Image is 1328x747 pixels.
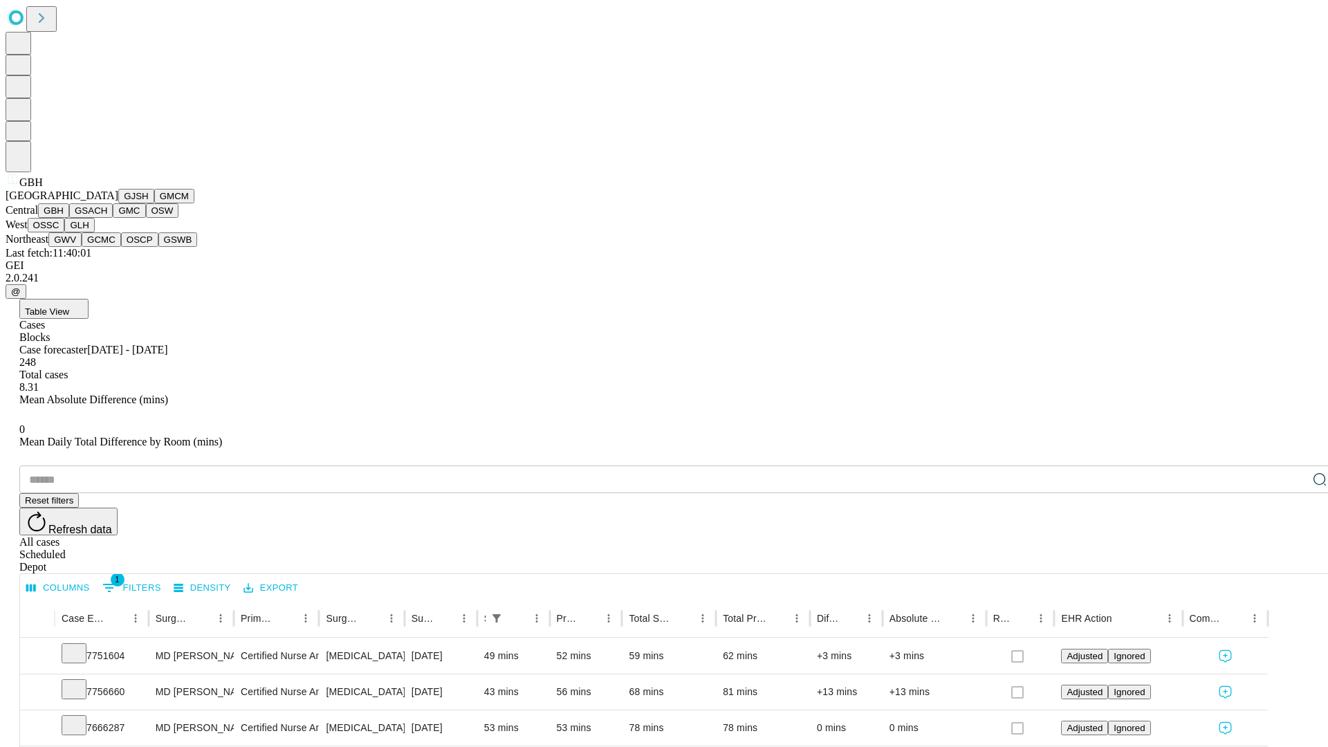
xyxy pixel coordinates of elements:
div: Surgery Name [326,613,360,624]
button: GCMC [82,232,121,247]
div: 62 mins [723,638,803,674]
button: Sort [508,609,527,628]
div: 59 mins [629,638,709,674]
div: Absolute Difference [889,613,943,624]
button: Table View [19,299,89,319]
span: @ [11,286,21,297]
div: 7756660 [62,674,142,710]
div: Scheduled In Room Duration [484,613,486,624]
span: Adjusted [1067,687,1103,697]
div: 7751604 [62,638,142,674]
span: Central [6,204,38,216]
span: Mean Absolute Difference (mins) [19,394,168,405]
button: Adjusted [1061,721,1108,735]
div: Surgery Date [412,613,434,624]
button: Sort [362,609,382,628]
button: Sort [768,609,787,628]
div: +3 mins [889,638,979,674]
button: GMCM [154,189,194,203]
span: Case forecaster [19,344,87,356]
button: Menu [860,609,879,628]
div: 68 mins [629,674,709,710]
button: GLH [64,218,94,232]
button: Menu [693,609,712,628]
button: Sort [1012,609,1031,628]
button: Refresh data [19,508,118,535]
button: Menu [963,609,983,628]
span: Refresh data [48,524,112,535]
div: EHR Action [1061,613,1112,624]
button: Menu [1160,609,1179,628]
button: Menu [1245,609,1264,628]
span: Ignored [1114,687,1145,697]
button: Sort [580,609,599,628]
button: Menu [211,609,230,628]
div: 7666287 [62,710,142,746]
div: 81 mins [723,674,803,710]
div: 53 mins [557,710,616,746]
button: GBH [38,203,69,218]
button: Sort [192,609,211,628]
span: 0 [19,423,25,435]
div: [DATE] [412,674,470,710]
button: GMC [113,203,145,218]
button: Expand [27,717,48,741]
button: GSACH [69,203,113,218]
div: MD [PERSON_NAME] [156,710,227,746]
button: Select columns [23,578,93,599]
span: Last fetch: 11:40:01 [6,247,91,259]
button: Sort [674,609,693,628]
span: Ignored [1114,651,1145,661]
span: 8.31 [19,381,39,393]
button: OSCP [121,232,158,247]
button: Show filters [487,609,506,628]
button: Sort [435,609,454,628]
span: Adjusted [1067,723,1103,733]
span: 1 [111,573,124,587]
span: West [6,219,28,230]
button: Expand [27,681,48,705]
button: Menu [527,609,546,628]
div: MD [PERSON_NAME] [156,674,227,710]
span: [GEOGRAPHIC_DATA] [6,190,118,201]
div: [DATE] [412,710,470,746]
span: Northeast [6,233,48,245]
button: Show filters [99,577,165,599]
div: Total Predicted Duration [723,613,766,624]
div: MD [PERSON_NAME] [156,638,227,674]
span: Total cases [19,369,68,380]
button: Menu [126,609,145,628]
span: Adjusted [1067,651,1103,661]
button: Ignored [1108,649,1150,663]
button: GSWB [158,232,198,247]
div: Difference [817,613,839,624]
span: Table View [25,306,69,317]
div: 0 mins [817,710,876,746]
div: [MEDICAL_DATA] COLD KNIFE OR LASER [326,638,397,674]
button: OSW [146,203,179,218]
div: GEI [6,259,1322,272]
button: Menu [599,609,618,628]
div: Total Scheduled Duration [629,613,672,624]
div: +3 mins [817,638,876,674]
button: Sort [944,609,963,628]
button: @ [6,284,26,299]
div: 78 mins [723,710,803,746]
div: Surgeon Name [156,613,190,624]
div: 2.0.241 [6,272,1322,284]
div: Certified Nurse Anesthetist [241,638,312,674]
div: 1 active filter [487,609,506,628]
span: 248 [19,356,36,368]
button: Ignored [1108,685,1150,699]
button: Menu [296,609,315,628]
button: Menu [382,609,401,628]
button: Sort [107,609,126,628]
span: GBH [19,176,43,188]
span: Ignored [1114,723,1145,733]
button: Sort [277,609,296,628]
button: Menu [787,609,806,628]
span: [DATE] - [DATE] [87,344,167,356]
button: Ignored [1108,721,1150,735]
button: Expand [27,645,48,669]
span: Reset filters [25,495,73,506]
